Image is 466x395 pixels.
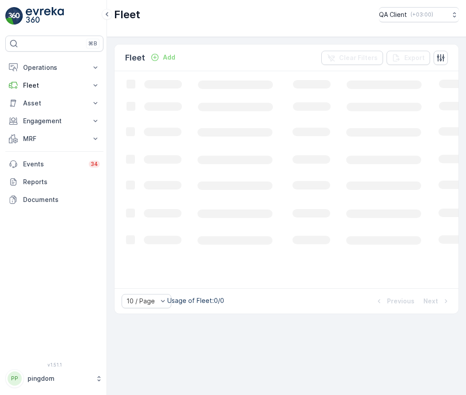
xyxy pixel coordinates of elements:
[114,8,140,22] p: Fleet
[5,369,103,388] button: PPpingdom
[379,10,407,19] p: QA Client
[88,40,97,47] p: ⌘B
[5,77,103,94] button: Fleet
[147,52,179,63] button: Add
[23,99,86,108] p: Asset
[5,7,23,25] img: logo
[374,296,415,306] button: Previous
[411,11,433,18] p: ( +03:00 )
[23,195,100,204] p: Documents
[23,160,83,169] p: Events
[23,81,86,90] p: Fleet
[423,296,451,306] button: Next
[321,51,383,65] button: Clear Filters
[387,297,415,306] p: Previous
[5,362,103,367] span: v 1.51.1
[339,53,378,62] p: Clear Filters
[5,130,103,148] button: MRF
[387,51,430,65] button: Export
[91,161,98,168] p: 34
[163,53,175,62] p: Add
[5,191,103,209] a: Documents
[26,7,64,25] img: logo_light-DOdMpM7g.png
[5,59,103,77] button: Operations
[125,52,145,64] p: Fleet
[23,63,86,72] p: Operations
[5,94,103,112] button: Asset
[5,173,103,191] a: Reports
[167,296,224,305] p: Usage of Fleet : 0/0
[23,117,86,125] p: Engagement
[23,177,100,186] p: Reports
[379,7,459,22] button: QA Client(+03:00)
[423,297,438,306] p: Next
[5,112,103,130] button: Engagement
[5,155,103,173] a: Events34
[404,53,425,62] p: Export
[28,374,91,383] p: pingdom
[8,371,22,386] div: PP
[23,134,86,143] p: MRF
